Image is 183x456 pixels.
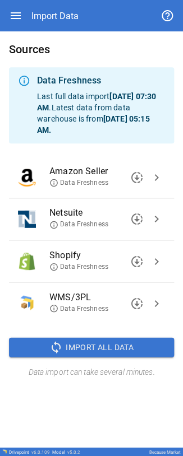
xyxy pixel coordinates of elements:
[150,212,163,226] span: chevron_right
[149,449,181,454] div: Because Market
[18,294,36,312] img: WMS/3PL
[52,449,80,454] div: Model
[37,92,156,112] b: [DATE] 07:30 AM
[150,254,163,268] span: chevron_right
[9,40,174,58] h6: Sources
[49,340,63,353] span: sync
[9,449,50,454] div: Drivepoint
[18,210,36,228] img: Netsuite
[37,91,165,136] p: Last full data import . Latest data from data warehouse is from
[9,337,174,357] button: Import All Data
[49,165,147,178] span: Amazon Seller
[49,206,147,220] span: Netsuite
[49,220,108,229] span: Data Freshness
[49,248,147,262] span: Shopify
[2,449,7,453] img: Drivepoint
[49,178,108,188] span: Data Freshness
[130,254,144,268] span: downloading
[130,212,144,226] span: downloading
[130,171,144,184] span: downloading
[67,449,80,454] span: v 5.0.2
[31,449,50,454] span: v 6.0.109
[9,366,174,378] h6: Data import can take several minutes.
[37,74,165,87] div: Data Freshness
[18,169,36,187] img: Amazon Seller
[150,296,163,310] span: chevron_right
[37,114,149,134] b: [DATE] 05:15 AM .
[18,252,36,270] img: Shopify
[66,340,134,354] span: Import All Data
[49,262,108,271] span: Data Freshness
[130,296,144,310] span: downloading
[49,304,108,313] span: Data Freshness
[49,290,147,304] span: WMS/3PL
[31,11,79,21] div: Import Data
[150,171,163,184] span: chevron_right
